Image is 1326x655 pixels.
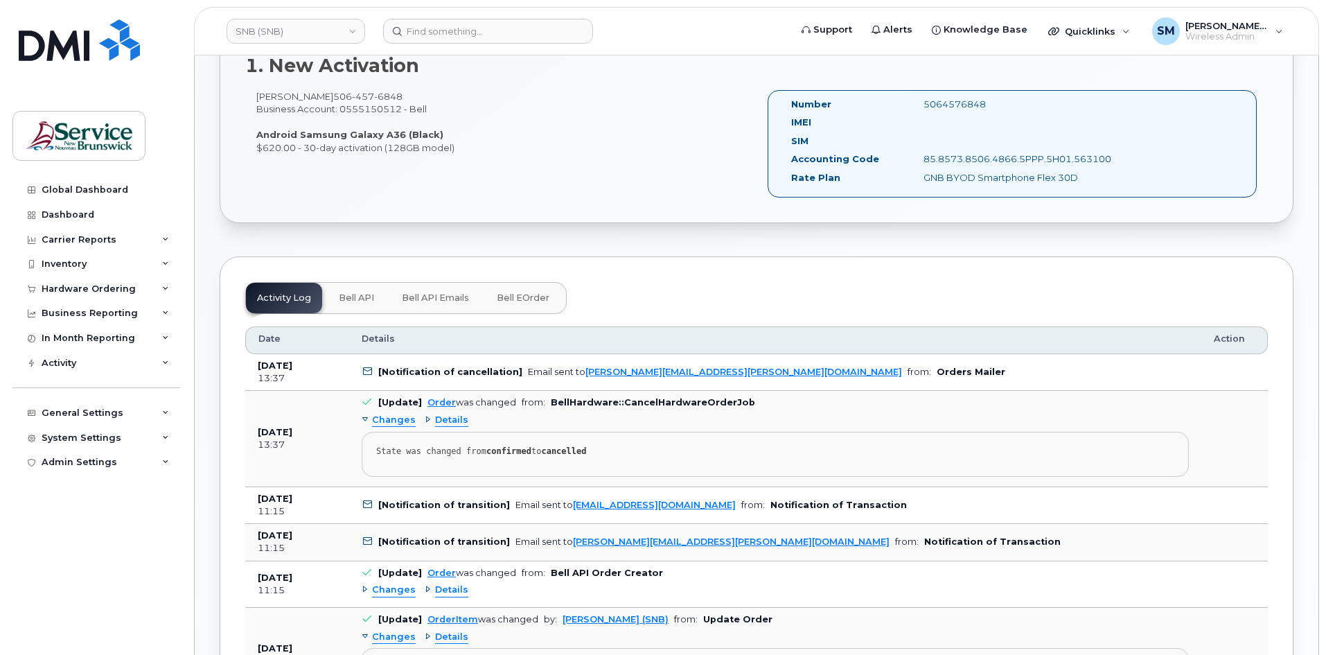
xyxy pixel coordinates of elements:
[1157,23,1175,40] span: SM
[258,494,292,504] b: [DATE]
[741,500,765,510] span: from:
[427,614,538,625] div: was changed
[703,614,772,625] b: Update Order
[435,631,468,644] span: Details
[674,614,698,625] span: from:
[792,16,862,44] a: Support
[791,116,811,129] label: IMEI
[551,397,755,408] b: BellHardware::CancelHardwareOrderJob
[372,631,416,644] span: Changes
[258,372,337,385] div: 13:37
[258,505,337,518] div: 11:15
[378,536,510,547] b: [Notification of transition]
[1185,31,1268,42] span: Wireless Admin
[913,171,1098,184] div: GNB BYOD Smartphone Flex 30D
[402,292,469,304] span: Bell API Emails
[227,19,365,44] a: SNB (SNB)
[427,397,456,408] a: Order
[922,16,1037,44] a: Knowledge Base
[435,414,468,427] span: Details
[362,333,395,345] span: Details
[770,500,907,510] b: Notification of Transaction
[522,397,545,408] span: from:
[944,23,1027,37] span: Knowledge Base
[486,446,531,456] strong: confirmed
[913,152,1098,166] div: 85.8573.8506.4866.5PPP.5H01.563100
[1065,26,1115,37] span: Quicklinks
[258,542,337,554] div: 11:15
[908,367,931,377] span: from:
[374,91,403,102] span: 6848
[435,584,468,597] span: Details
[497,292,549,304] span: Bell eOrder
[256,129,443,140] strong: Android Samsung Galaxy A36 (Black)
[245,54,419,77] strong: 1. New Activation
[258,530,292,541] b: [DATE]
[895,536,919,547] span: from:
[258,439,337,451] div: 13:37
[258,573,292,583] b: [DATE]
[813,23,852,37] span: Support
[937,367,1005,377] b: Orders Mailer
[352,91,374,102] span: 457
[258,643,292,654] b: [DATE]
[522,568,545,578] span: from:
[573,500,736,510] a: [EMAIL_ADDRESS][DOMAIN_NAME]
[1038,17,1140,45] div: Quicklinks
[378,568,422,578] b: [Update]
[1142,17,1293,45] div: Slattery, Matthew (SNB)
[563,614,669,625] a: [PERSON_NAME] (SNB)
[791,152,879,166] label: Accounting Code
[378,397,422,408] b: [Update]
[258,333,281,345] span: Date
[862,16,922,44] a: Alerts
[372,584,416,597] span: Changes
[913,98,1098,111] div: 5064576848
[333,91,403,102] span: 506
[245,90,757,155] div: [PERSON_NAME] Business Account: 0555150512 - Bell $620.00 - 30-day activation (128GB model)
[791,98,831,111] label: Number
[339,292,374,304] span: Bell API
[258,584,337,597] div: 11:15
[544,614,557,625] span: by:
[924,536,1061,547] b: Notification of Transaction
[1185,20,1268,31] span: [PERSON_NAME] (SNB)
[551,568,663,578] b: Bell API Order Creator
[378,500,510,510] b: [Notification of transition]
[427,614,478,625] a: OrderItem
[376,446,1174,457] div: State was changed from to
[427,568,516,578] div: was changed
[541,446,586,456] strong: cancelled
[258,427,292,437] b: [DATE]
[383,19,593,44] input: Find something...
[258,360,292,371] b: [DATE]
[378,367,522,377] b: [Notification of cancellation]
[791,134,808,148] label: SIM
[585,367,902,377] a: [PERSON_NAME][EMAIL_ADDRESS][PERSON_NAME][DOMAIN_NAME]
[573,536,890,547] a: [PERSON_NAME][EMAIL_ADDRESS][PERSON_NAME][DOMAIN_NAME]
[528,367,902,377] div: Email sent to
[791,171,840,184] label: Rate Plan
[515,536,890,547] div: Email sent to
[427,397,516,408] div: was changed
[378,614,422,625] b: [Update]
[883,23,912,37] span: Alerts
[515,500,736,510] div: Email sent to
[1201,326,1268,354] th: Action
[372,414,416,427] span: Changes
[427,568,456,578] a: Order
